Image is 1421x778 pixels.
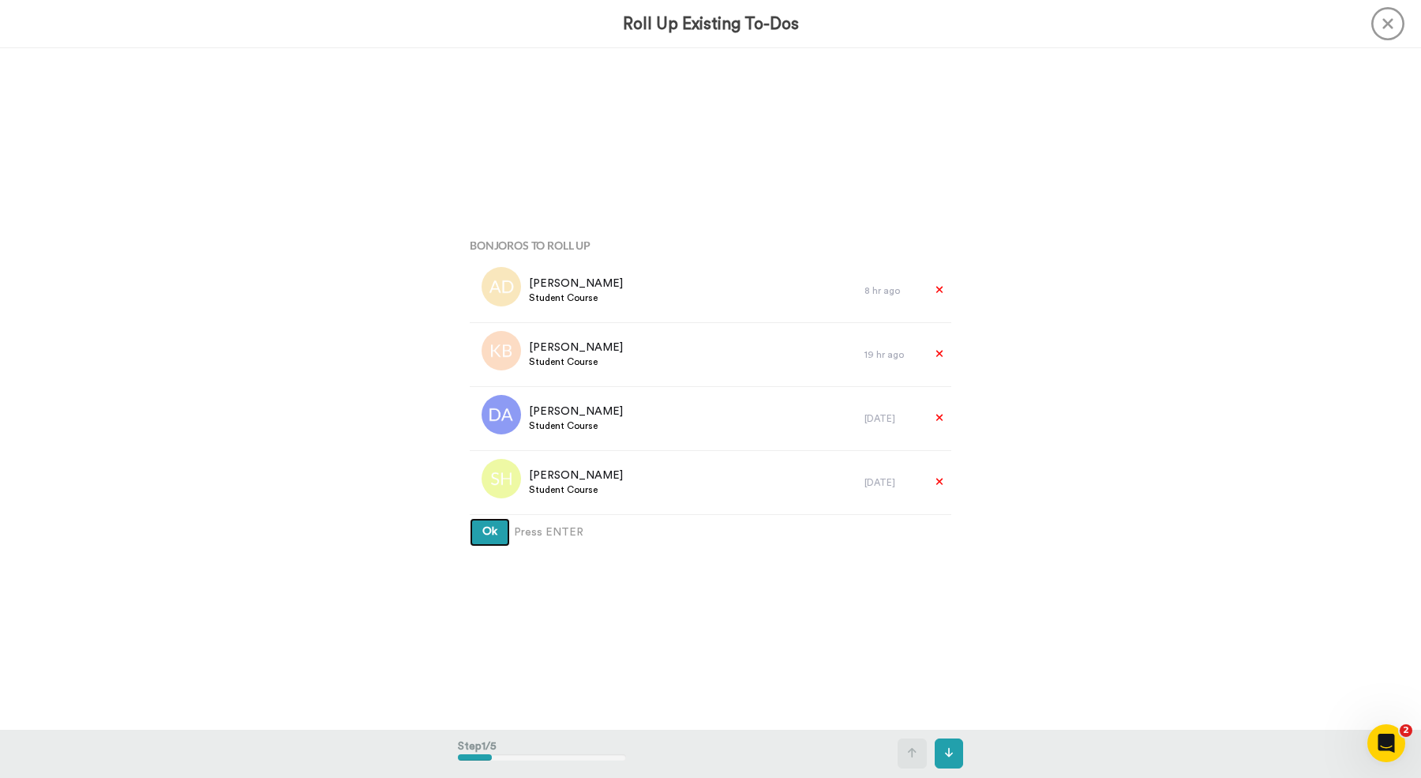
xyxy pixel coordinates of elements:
div: [DATE] [864,476,920,489]
div: Step 1 / 5 [458,731,626,776]
span: Student Course [529,355,623,368]
img: ad.png [482,267,521,306]
span: Student Course [529,419,623,432]
div: 19 hr ago [864,348,920,361]
span: [PERSON_NAME] [529,404,623,419]
button: Ok [470,518,510,547]
span: Student Course [529,291,623,304]
img: sh.png [482,459,521,498]
img: kb.png [482,331,521,370]
span: Ok [482,526,497,537]
h4: Bonjoros To Roll Up [470,239,951,251]
span: Press ENTER [514,524,583,540]
span: [PERSON_NAME] [529,468,623,483]
span: 2 [1400,724,1412,737]
span: Student Course [529,483,623,496]
span: [PERSON_NAME] [529,276,623,291]
div: [DATE] [864,412,920,425]
span: [PERSON_NAME] [529,340,623,355]
div: 8 hr ago [864,284,920,297]
img: da.png [482,395,521,434]
iframe: Intercom live chat [1367,724,1405,762]
h3: Roll Up Existing To-Dos [623,15,799,33]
